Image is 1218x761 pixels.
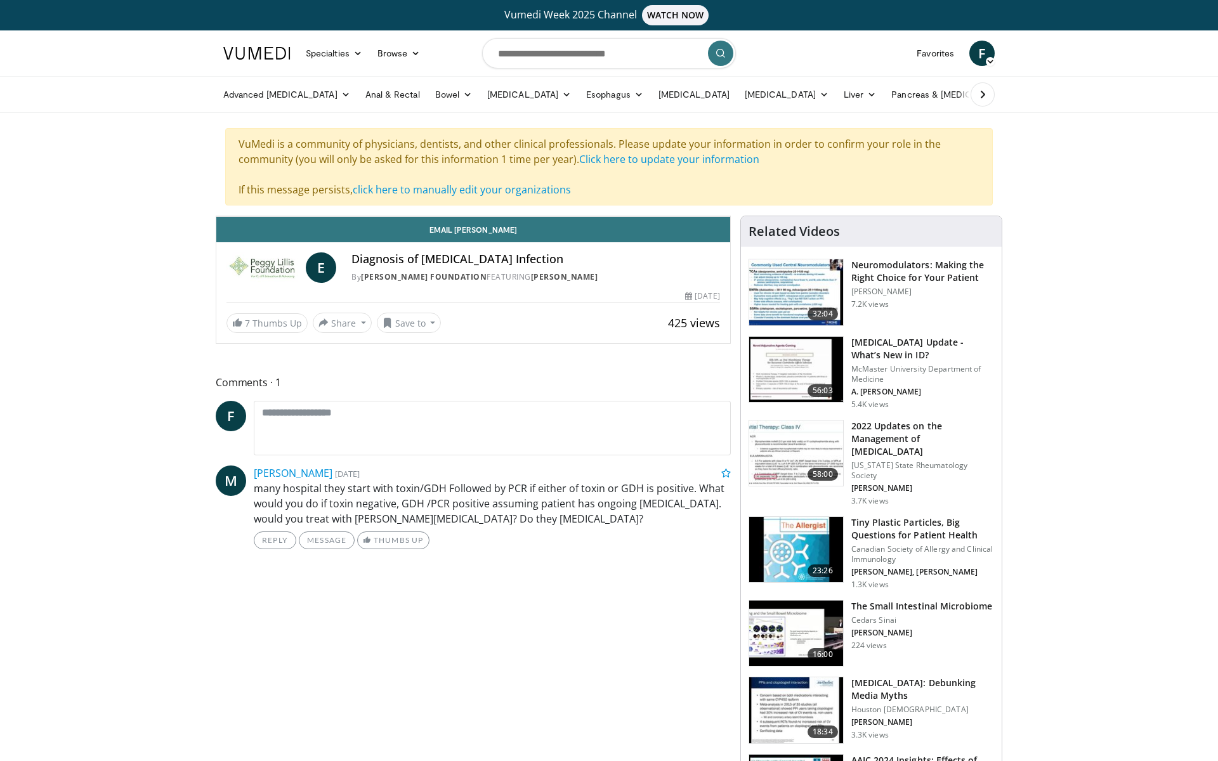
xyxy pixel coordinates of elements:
[808,648,838,661] span: 16:00
[851,299,889,309] p: 7.2K views
[851,496,889,506] p: 3.7K views
[851,628,993,638] p: [PERSON_NAME]
[749,601,843,667] img: a4533c32-ac42-4e3c-b0fe-1ae9caa6610f.150x105_q85_crop-smart_upscale.jpg
[351,271,720,283] div: By FEATURING
[749,337,843,403] img: 98142e78-5af4-4da4-a248-a3d154539079.150x105_q85_crop-smart_upscale.jpg
[482,38,736,68] input: Search topics, interventions
[851,600,993,613] h3: The Small Intestinal Microbiome
[685,290,719,302] div: [DATE]
[335,468,360,479] small: [DATE]
[226,313,308,333] a: 7 Thumbs Up
[851,460,994,481] p: [US_STATE] State Rheumatology Society
[851,730,889,740] p: 3.3K views
[884,82,1032,107] a: Pancreas & [MEDICAL_DATA]
[225,128,993,205] div: VuMedi is a community of physicians, dentists, and other clinical professionals. Please update yo...
[428,82,480,107] a: Bowel
[749,259,994,326] a: 32:04 Neuromodulators: Making the Right Choice for Your Patient [PERSON_NAME] 7.2K views
[851,483,994,493] p: [PERSON_NAME]
[749,517,843,583] img: 70053798-998e-4f4b-930b-63d060999fdc.150x105_q85_crop-smart_upscale.jpg
[808,725,838,738] span: 18:34
[579,152,759,166] a: Click here to update your information
[851,641,887,651] p: 224 views
[749,224,840,239] h4: Related Videos
[851,705,994,715] p: Houston [DEMOGRAPHIC_DATA]
[313,313,372,333] button: Share
[749,420,843,486] img: 07e8cbaf-531a-483a-a574-edfd115eef37.150x105_q85_crop-smart_upscale.jpg
[216,216,730,217] video-js: Video Player
[808,468,838,481] span: 58:00
[351,252,720,266] h4: Diagnosis of [MEDICAL_DATA] Infection
[668,315,720,330] span: 425 views
[851,516,994,542] h3: Tiny Plastic Particles, Big Questions for Patient Health
[851,364,994,384] p: McMaster University Department of Medicine
[749,516,994,590] a: 23:26 Tiny Plastic Particles, Big Questions for Patient Health Canadian Society of Allergy and Cl...
[749,336,994,410] a: 56:03 [MEDICAL_DATA] Update - What’s New in ID? McMaster University Department of Medicine A. [PE...
[216,465,246,496] a: M
[737,82,836,107] a: [MEDICAL_DATA]
[808,308,838,320] span: 32:04
[216,82,358,107] a: Advanced [MEDICAL_DATA]
[254,481,731,526] p: many hospital they start with toxin/GDH Followed by PCR if either of toxin or GDH is positive. Wh...
[749,677,994,744] a: 18:34 [MEDICAL_DATA]: Debunking Media Myths Houston [DEMOGRAPHIC_DATA] [PERSON_NAME] 3.3K views
[298,41,370,66] a: Specialties
[358,82,428,107] a: Anal & Rectal
[808,564,838,577] span: 23:26
[851,580,889,590] p: 1.3K views
[353,183,571,197] a: click here to manually edit your organizations
[254,466,332,480] a: [PERSON_NAME]
[851,717,994,727] p: [PERSON_NAME]
[808,384,838,397] span: 56:03
[851,387,994,397] p: A. [PERSON_NAME]
[579,82,651,107] a: Esophagus
[909,41,962,66] a: Favorites
[851,567,994,577] p: [PERSON_NAME], [PERSON_NAME]
[851,615,993,625] p: Cedars Sinai
[851,544,994,564] p: Canadian Society of Allergy and Clinical Immunology
[480,82,579,107] a: [MEDICAL_DATA]
[851,336,994,361] h3: [MEDICAL_DATA] Update - What’s New in ID?
[851,259,994,284] h3: Neuromodulators: Making the Right Choice for Your Patient
[225,5,993,25] a: Vumedi Week 2025 ChannelWATCH NOW
[749,677,843,743] img: 4f7dad9e-3940-4d85-ae6d-738c7701fc76.150x105_q85_crop-smart_upscale.jpg
[851,287,994,297] p: [PERSON_NAME]
[226,252,301,283] img: Peggy Lillis Foundation
[370,41,428,66] a: Browse
[306,252,336,283] a: E
[254,531,296,549] a: Reply
[651,82,737,107] a: [MEDICAL_DATA]
[851,677,994,702] h3: [MEDICAL_DATA]: Debunking Media Myths
[357,531,429,549] a: Thumbs Up
[377,313,442,333] button: Save to
[216,217,730,242] a: Email [PERSON_NAME]
[749,259,843,325] img: c38ea237-a186-42d0-a976-9c7e81fc47ab.150x105_q85_crop-smart_upscale.jpg
[749,600,994,667] a: 16:00 The Small Intestinal Microbiome Cedars Sinai [PERSON_NAME] 224 views
[216,401,246,431] a: F
[642,5,709,25] span: WATCH NOW
[299,531,355,549] a: Message
[361,271,487,282] a: [PERSON_NAME] Foundation
[749,420,994,506] a: 58:00 2022 Updates on the Management of [MEDICAL_DATA] [US_STATE] State Rheumatology Society [PER...
[836,82,884,107] a: Liver
[531,271,598,282] a: [PERSON_NAME]
[223,47,291,60] img: VuMedi Logo
[851,420,994,458] h3: 2022 Updates on the Management of [MEDICAL_DATA]
[969,41,995,66] a: F
[245,317,250,329] span: 7
[851,400,889,410] p: 5.4K views
[216,374,731,391] span: Comments 1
